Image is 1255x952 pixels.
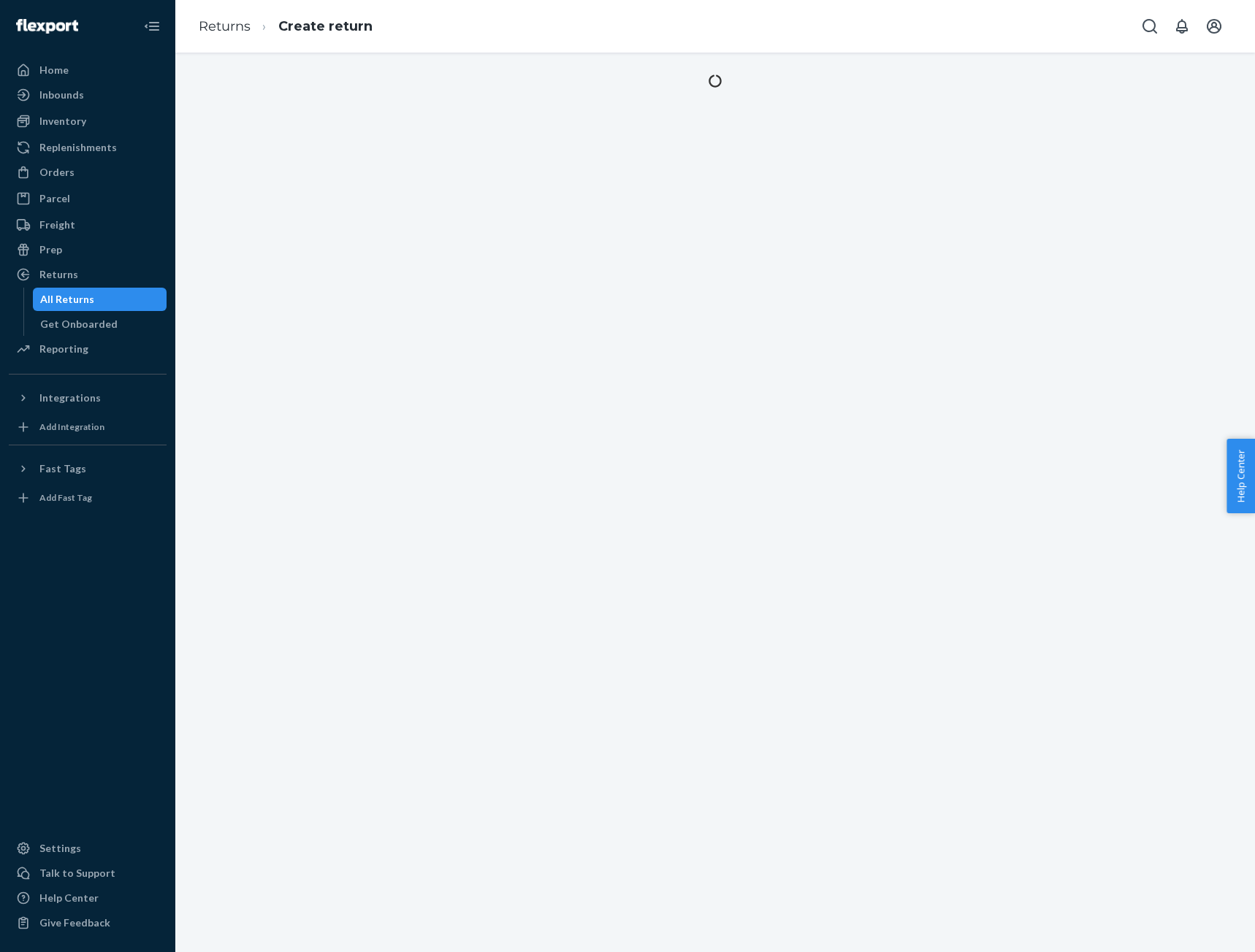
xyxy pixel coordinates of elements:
button: Fast Tags [9,457,167,480]
div: Home [39,63,69,77]
div: Inbounds [39,88,84,102]
div: Add Integration [39,421,104,433]
a: Replenishments [9,136,167,159]
button: Open account menu [1199,12,1229,41]
a: Parcel [9,187,167,210]
a: Freight [9,213,167,237]
div: Talk to Support [39,866,115,880]
div: Settings [39,841,81,856]
button: Close Navigation [137,12,167,41]
div: Parcel [39,191,70,206]
a: Add Integration [9,415,167,439]
a: Help Center [9,886,167,910]
button: Help Center [1227,439,1255,513]
div: Add Fast Tag [39,491,92,504]
div: Get Onboarded [40,317,118,331]
button: Open notifications [1167,12,1197,41]
button: Integrations [9,386,167,410]
a: Returns [199,18,251,34]
img: Flexport logo [16,19,78,34]
a: Get Onboarded [33,312,167,336]
div: Orders [39,165,75,180]
div: Freight [39,218,75,232]
a: Home [9,58,167,82]
div: Inventory [39,114,86,128]
div: Reporting [39,342,88,356]
a: Add Fast Tag [9,486,167,510]
a: Reporting [9,337,167,361]
a: Create return [278,18,373,34]
div: Integrations [39,391,101,405]
a: Inbounds [9,83,167,107]
a: Returns [9,263,167,286]
div: Prep [39,242,62,257]
button: Give Feedback [9,911,167,934]
div: Fast Tags [39,461,86,476]
div: All Returns [40,292,94,307]
a: Settings [9,837,167,860]
ol: breadcrumbs [187,5,384,48]
div: Returns [39,267,78,282]
div: Replenishments [39,140,117,155]
a: Orders [9,161,167,184]
div: Give Feedback [39,915,110,930]
button: Open Search Box [1135,12,1164,41]
a: Inventory [9,110,167,133]
div: Help Center [39,891,99,905]
a: Talk to Support [9,861,167,885]
a: Prep [9,238,167,261]
a: All Returns [33,288,167,311]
